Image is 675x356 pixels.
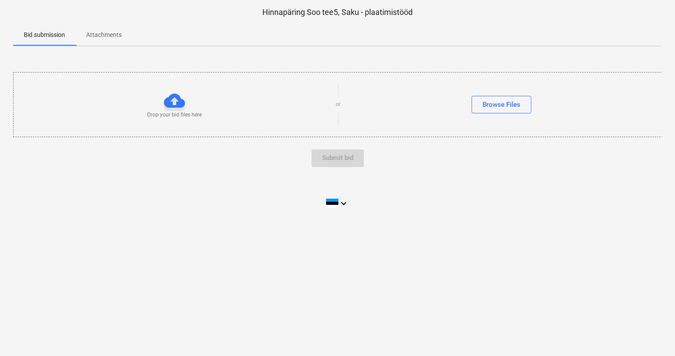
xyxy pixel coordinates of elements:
p: or [336,101,341,108]
i: keyboard_arrow_down [338,198,349,209]
p: Attachments [86,30,122,40]
p: Hinnapäring Soo tee5, Saku - plaatimistööd [13,7,662,18]
button: Browse Files [472,96,531,113]
div: Browse Files [483,99,520,110]
p: Drop your bid files here [147,111,202,119]
p: Bid submission [24,30,65,40]
div: Drop your bid files hereorBrowse Files [13,72,663,137]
